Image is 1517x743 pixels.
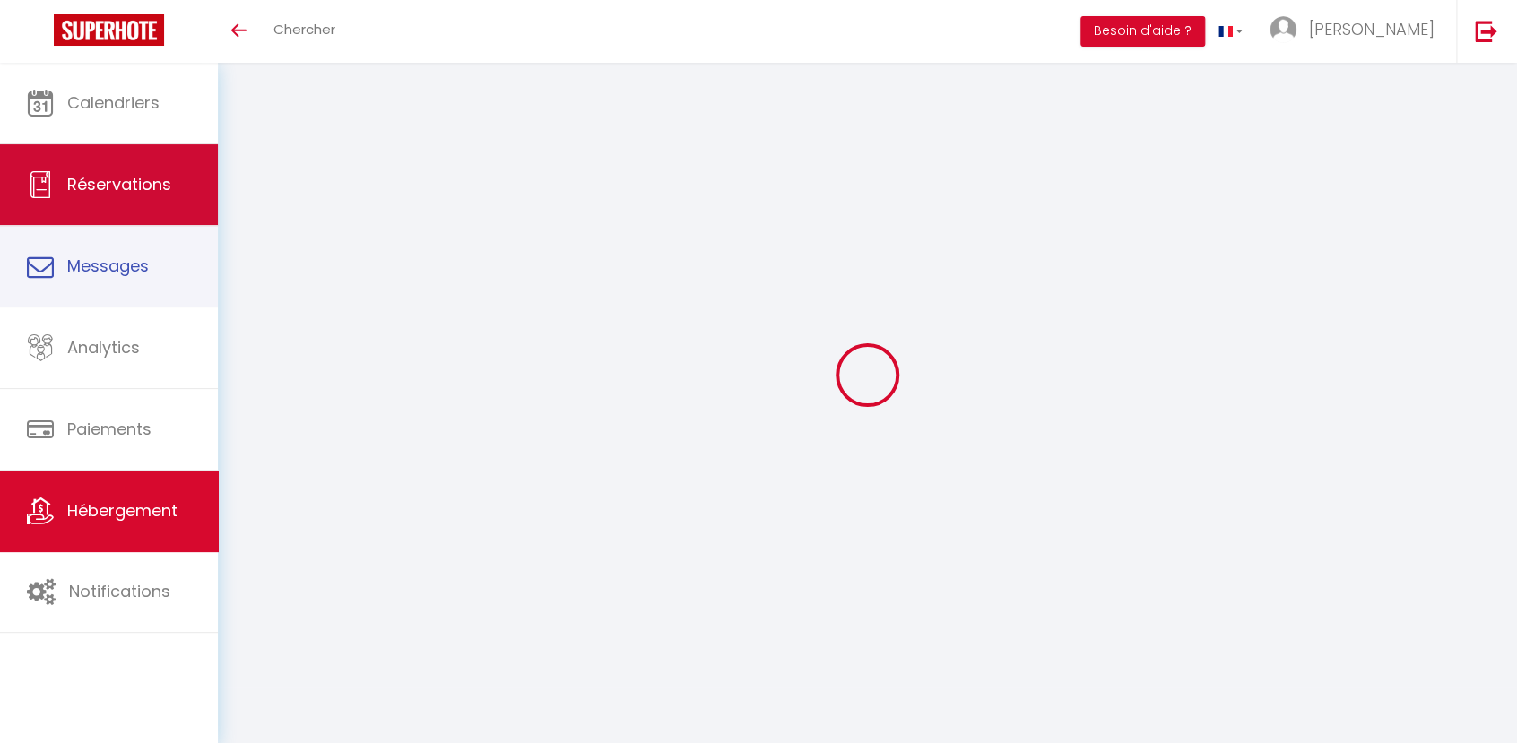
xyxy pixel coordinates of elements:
span: Paiements [67,418,152,440]
span: Calendriers [67,91,160,114]
span: Réservations [67,173,171,195]
img: ... [1270,16,1296,43]
span: Analytics [67,336,140,359]
span: Chercher [273,20,335,39]
img: Super Booking [54,14,164,46]
span: Hébergement [67,499,178,522]
span: [PERSON_NAME] [1308,18,1434,40]
span: Notifications [69,580,170,602]
span: Messages [67,255,149,277]
img: logout [1475,20,1497,42]
button: Besoin d'aide ? [1080,16,1205,47]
